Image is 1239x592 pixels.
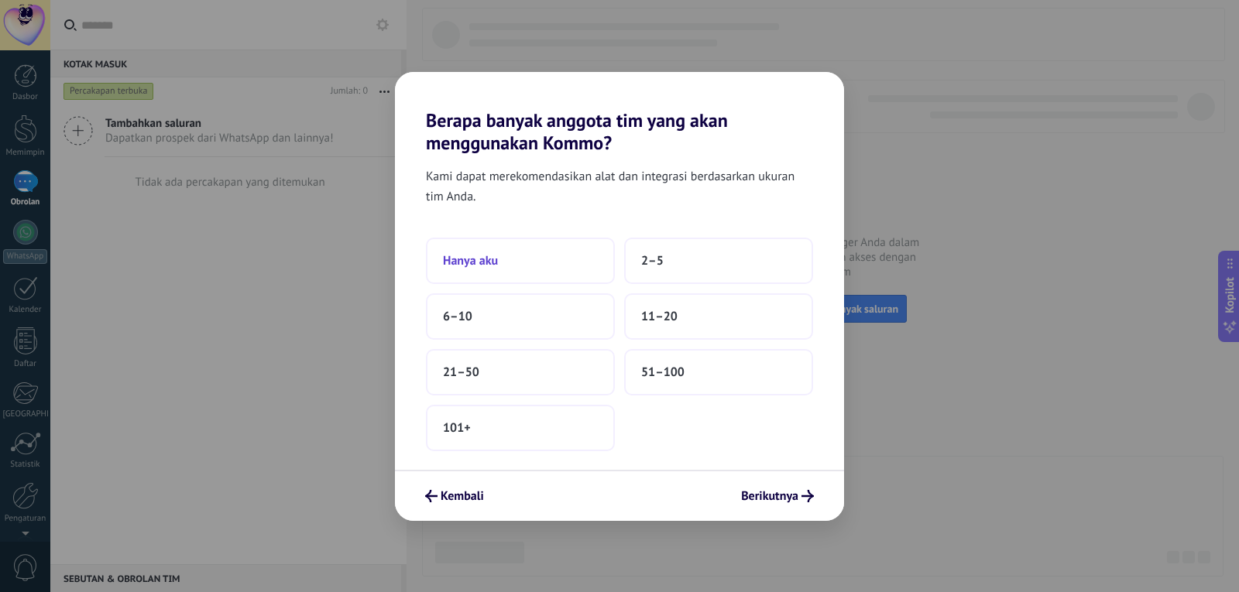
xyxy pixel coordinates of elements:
font: Berapa banyak anggota tim yang akan menggunakan Kommo? [426,108,728,155]
font: 6–10 [443,309,472,324]
font: Hanya aku [443,253,498,269]
font: Kembali [441,488,484,504]
font: 51–100 [641,364,685,380]
button: Kembali [418,483,491,509]
font: Berikutnya [741,488,798,504]
button: 11–20 [624,293,813,340]
button: 21–50 [426,349,615,395]
button: 2–5 [624,238,813,284]
font: Kami dapat merekomendasikan alat dan integrasi berdasarkan ukuran tim Anda. [426,169,795,204]
button: Hanya aku [426,238,615,284]
button: 51–100 [624,349,813,395]
button: 6–10 [426,293,615,340]
font: 2–5 [641,253,664,269]
font: 21–50 [443,364,479,380]
font: 11–20 [641,309,678,324]
font: 101+ [443,420,471,436]
button: Berikutnya [734,483,821,509]
button: 101+ [426,405,615,451]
